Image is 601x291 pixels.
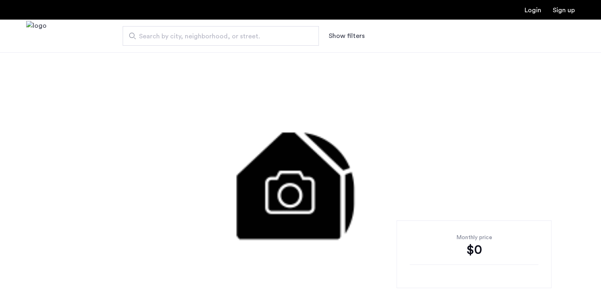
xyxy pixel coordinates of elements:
[410,233,538,242] div: Monthly price
[410,242,538,258] div: $0
[329,31,365,41] button: Show or hide filters
[553,7,575,13] a: Registration
[139,31,296,41] span: Search by city, neighborhood, or street.
[26,21,47,51] a: Cazamio Logo
[525,7,541,13] a: Login
[26,21,47,51] img: logo
[123,26,319,46] input: Apartment Search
